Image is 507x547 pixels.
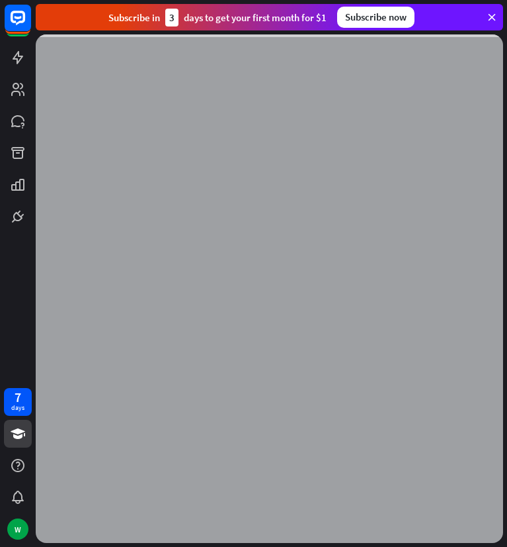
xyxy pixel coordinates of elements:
[337,7,414,28] div: Subscribe now
[11,403,24,413] div: days
[165,9,178,26] div: 3
[7,519,28,540] div: W
[108,9,327,26] div: Subscribe in days to get your first month for $1
[15,391,21,403] div: 7
[4,388,32,416] a: 7 days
